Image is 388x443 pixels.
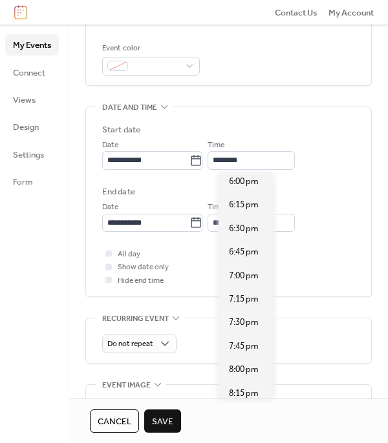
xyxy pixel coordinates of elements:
[329,6,374,19] a: My Account
[102,42,197,55] div: Event color
[102,139,118,152] span: Date
[208,139,224,152] span: Time
[229,293,259,305] span: 7:15 pm
[229,175,259,188] span: 6:00 pm
[13,149,44,161] span: Settings
[118,261,169,274] span: Show date only
[102,185,135,198] div: End date
[229,363,259,376] span: 8:00 pm
[5,116,59,137] a: Design
[208,201,224,214] span: Time
[102,378,151,391] span: Event image
[98,415,131,428] span: Cancel
[118,14,187,26] span: Link to Google Maps
[152,415,173,428] span: Save
[102,201,118,214] span: Date
[13,121,39,134] span: Design
[13,67,45,79] span: Connect
[5,89,59,110] a: Views
[107,336,153,351] span: Do not repeat
[229,222,259,235] span: 6:30 pm
[229,387,259,400] span: 8:15 pm
[229,269,259,282] span: 7:00 pm
[275,6,318,19] a: Contact Us
[229,316,259,329] span: 7:30 pm
[102,313,169,325] span: Recurring event
[5,171,59,192] a: Form
[118,274,164,287] span: Hide end time
[5,34,59,55] a: My Events
[229,340,259,353] span: 7:45 pm
[229,245,259,258] span: 6:45 pm
[118,248,140,261] span: All day
[5,62,59,83] a: Connect
[13,176,33,189] span: Form
[102,123,140,136] div: Start date
[13,39,51,52] span: My Events
[144,409,181,433] button: Save
[5,144,59,165] a: Settings
[102,101,157,114] span: Date and time
[90,409,139,433] button: Cancel
[229,198,259,211] span: 6:15 pm
[14,5,27,19] img: logo
[13,94,36,107] span: Views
